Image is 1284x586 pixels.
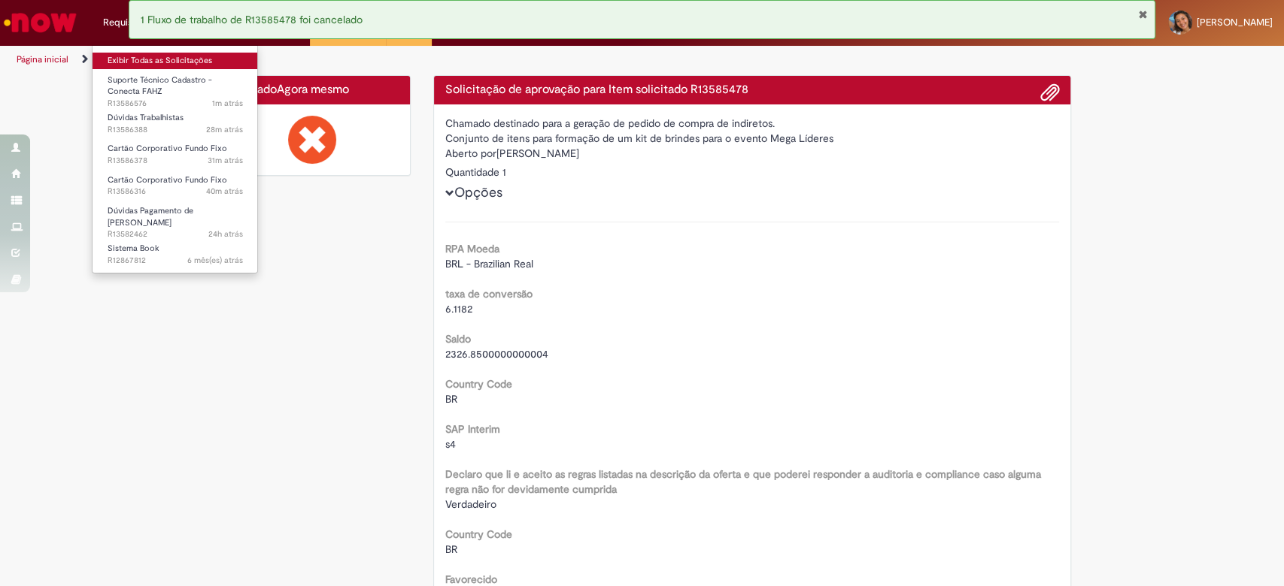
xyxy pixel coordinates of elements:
[206,124,243,135] span: 28m atrás
[445,131,1059,146] div: Conjunto de itens para formação de um kit de brindes para o evento Mega Líderes
[288,116,336,164] img: error_icon.png
[445,257,533,270] span: BRL - Brazilian Real
[445,146,496,161] label: Aberto por
[445,332,471,346] b: Saldo
[212,98,243,109] time: 01/10/2025 15:10:42
[277,82,349,97] span: Agora mesmo
[108,255,243,267] span: R12867812
[1137,8,1147,20] button: Fechar Notificação
[103,15,156,30] span: Requisições
[445,422,500,436] b: SAP Interim
[108,98,243,110] span: R13586576
[206,186,243,197] time: 01/10/2025 14:31:41
[445,242,499,255] b: RPA Moeda
[108,143,227,154] span: Cartão Corporativo Fundo Fixo
[108,228,243,240] span: R13582462
[108,74,212,98] span: Suporte Técnico Cadastro - Conecta FAHZ
[17,53,68,65] a: Página inicial
[445,392,457,406] span: BR
[206,124,243,135] time: 01/10/2025 14:43:43
[445,83,1059,97] h4: Solicitação de aprovação para Item solicitado R13585478
[445,146,1059,165] div: [PERSON_NAME]
[445,165,1059,180] div: Quantidade 1
[1197,16,1273,29] span: [PERSON_NAME]
[187,255,243,266] time: 28/03/2025 17:45:21
[445,437,456,451] span: s4
[187,255,243,266] span: 6 mês(es) atrás
[445,497,496,511] span: Verdadeiro
[93,140,258,168] a: Aberto R13586378 : Cartão Corporativo Fundo Fixo
[108,155,243,167] span: R13586378
[445,572,497,586] b: Favorecido
[445,377,512,391] b: Country Code
[206,186,243,197] span: 40m atrás
[445,116,1059,131] div: Chamado destinado para a geração de pedido de compra de indiretos.
[226,83,399,97] h4: Rejeitado
[208,228,243,240] time: 30/09/2025 15:41:02
[2,8,79,38] img: ServiceNow
[445,527,512,541] b: Country Code
[141,13,363,26] span: 1 Fluxo de trabalho de R13585478 foi cancelado
[108,124,243,136] span: R13586388
[93,53,258,69] a: Exibir Todas as Solicitações
[445,467,1041,496] b: Declaro que li e aceito as regras listadas na descrição da oferta e que poderei responder a audit...
[93,172,258,200] a: Aberto R13586316 : Cartão Corporativo Fundo Fixo
[208,155,243,166] span: 31m atrás
[108,205,193,228] span: Dúvidas Pagamento de [PERSON_NAME]
[11,46,845,74] ul: Trilhas de página
[108,112,184,123] span: Dúvidas Trabalhistas
[108,186,243,198] span: R13586316
[108,243,159,254] span: Sistema Book
[212,98,243,109] span: 1m atrás
[108,174,227,186] span: Cartão Corporativo Fundo Fixo
[93,240,258,268] a: Aberto R12867812 : Sistema Book
[208,155,243,166] time: 01/10/2025 14:40:36
[208,228,243,240] span: 24h atrás
[93,72,258,104] a: Aberto R13586576 : Suporte Técnico Cadastro - Conecta FAHZ
[445,302,472,316] span: 6.1182
[445,542,457,556] span: BR
[92,45,258,273] ul: Requisições
[93,203,258,235] a: Aberto R13582462 : Dúvidas Pagamento de Salário
[93,110,258,137] a: Aberto R13586388 : Dúvidas Trabalhistas
[445,347,548,361] span: 2326.8500000000004
[277,82,349,97] time: 01/10/2025 15:11:40
[445,287,533,301] b: taxa de conversão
